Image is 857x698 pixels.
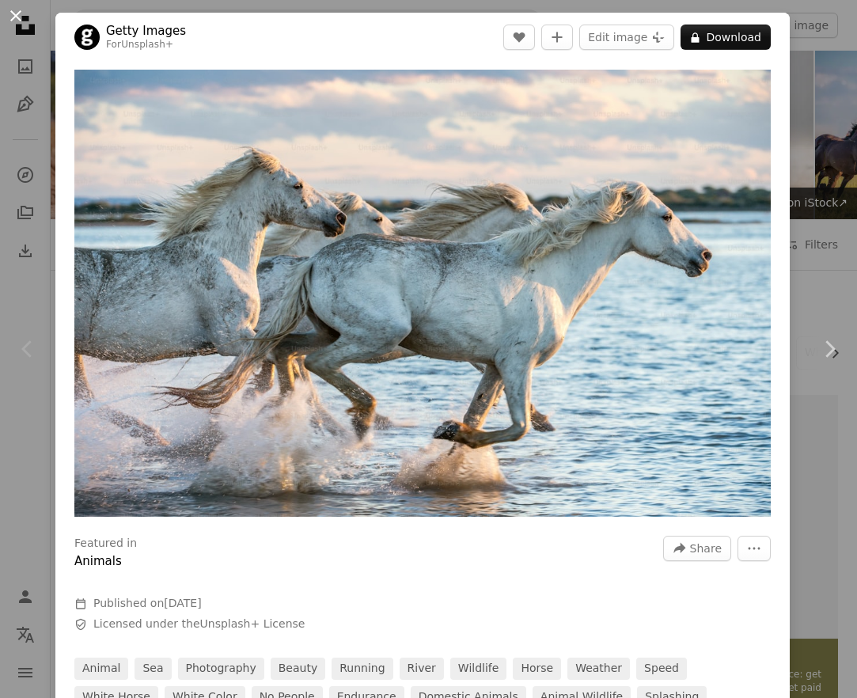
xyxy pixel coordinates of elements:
button: Like [503,25,535,50]
a: Unsplash+ License [200,617,305,630]
span: Share [690,537,722,560]
div: For [106,39,186,51]
a: river [400,658,444,680]
a: Next [802,273,857,425]
button: Add to Collection [541,25,573,50]
a: beauty [271,658,325,680]
button: Share this image [663,536,731,561]
span: Licensed under the [93,616,305,632]
h3: Featured in [74,536,137,552]
a: weather [567,658,630,680]
button: Edit image [579,25,674,50]
img: White Camargue Horses galloping on the water. [74,70,771,517]
a: sea [135,658,171,680]
a: photography [178,658,264,680]
a: Unsplash+ [121,39,173,50]
span: Published on [93,597,202,609]
a: horse [513,658,561,680]
a: wildlife [450,658,507,680]
img: Go to Getty Images's profile [74,25,100,50]
a: Animals [74,554,122,568]
button: More Actions [738,536,771,561]
button: Zoom in on this image [74,70,771,517]
time: August 30, 2022 at 9:00:14 PM GMT+2 [164,597,201,609]
a: Getty Images [106,23,186,39]
a: speed [636,658,687,680]
a: animal [74,658,128,680]
a: running [332,658,392,680]
button: Download [681,25,771,50]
